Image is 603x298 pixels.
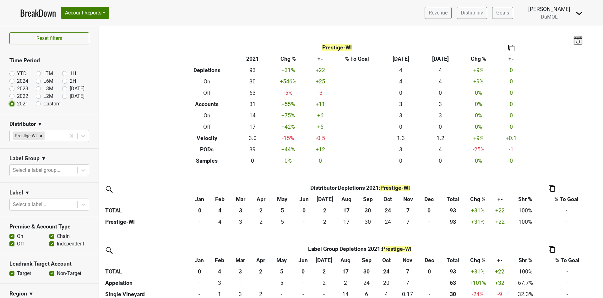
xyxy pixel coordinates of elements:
th: TOTAL [104,205,189,216]
th: [DATE] [421,53,460,65]
th: Mar: activate to sort column ascending [230,194,251,205]
td: 0 [421,121,460,132]
th: 0 [294,205,314,216]
td: 0 % [460,98,497,110]
a: Distrib Inv [457,7,487,19]
label: YTD [17,70,27,77]
th: Apr: activate to sort column ascending [251,194,271,205]
div: - [231,279,249,287]
td: - [540,205,593,216]
div: Prestige-WI [13,132,38,140]
td: +11 [308,98,333,110]
td: 3 [209,277,230,289]
td: 0 [308,155,333,166]
td: 0 [294,216,314,228]
th: 24 [378,205,398,216]
td: 100% [510,205,540,216]
td: -5 % [268,87,308,98]
th: Shr %: activate to sort column ascending [510,194,540,205]
label: L2M [43,93,53,100]
td: +42 % [268,121,308,132]
th: Jul: activate to sort column ascending [314,194,335,205]
th: Samples [177,155,237,166]
div: Remove Prestige-WI [38,132,45,140]
th: &nbsp;: activate to sort column ascending [104,194,189,205]
td: 0 [497,65,525,76]
th: Total: activate to sort column ascending [439,194,466,205]
td: 1.5 [313,277,335,289]
td: -25 % [460,144,497,155]
label: LTM [43,70,53,77]
th: Aug: activate to sort column ascending [335,255,356,266]
th: 0 [419,205,439,216]
div: 93 [441,218,464,226]
td: 3 [381,110,421,121]
td: 0 [419,277,440,289]
th: Oct: activate to sort column ascending [378,194,398,205]
th: 2 [251,266,270,277]
th: May: activate to sort column ascending [271,194,294,205]
th: Shr %: activate to sort column ascending [510,255,541,266]
img: last_updated_date [573,36,583,44]
td: +5 [308,121,333,132]
img: Dropdown Menu [575,9,583,17]
td: 0 % [460,155,497,166]
th: 4 [209,266,230,277]
span: ▼ [25,189,30,197]
td: +0.1 [497,132,525,144]
a: BreakDown [20,6,56,20]
div: +22 [491,218,509,226]
td: +6 [308,110,333,121]
td: +9 % [460,132,497,144]
td: 67.7% [510,277,541,289]
label: 2H [70,77,76,85]
a: Revenue [425,7,452,19]
td: 0 [421,155,460,166]
label: [DATE] [70,85,84,93]
td: 1.2 [421,132,460,144]
label: 2021 [17,100,28,108]
td: +75 % [268,110,308,121]
th: 7 [396,266,419,277]
td: +546 % [268,76,308,87]
td: +22 [308,65,333,76]
th: Off [177,87,237,98]
th: 2021 [237,53,269,65]
th: 17 [335,266,356,277]
td: 2.666 [230,216,251,228]
th: +-: activate to sort column ascending [490,194,510,205]
th: 2 [314,205,335,216]
div: 7 [398,279,418,287]
td: 4 [421,144,460,155]
th: Total: activate to sort column ascending [440,255,466,266]
label: Non-Target [57,270,81,277]
td: 2.332 [335,277,356,289]
th: Chg %: activate to sort column ascending [466,255,490,266]
td: 1.3 [381,132,421,144]
span: +31% [471,268,485,275]
td: 3 [421,110,460,121]
td: -3 [308,87,333,98]
th: 3 [230,205,251,216]
td: 30.334 [357,216,378,228]
div: 2 [336,279,355,287]
th: +-: activate to sort column ascending [490,255,510,266]
th: 30 [356,266,377,277]
label: 2023 [17,85,28,93]
th: On [177,76,237,87]
th: 17 [335,205,357,216]
td: - [540,216,593,228]
th: 2 [251,205,271,216]
div: - [295,279,312,287]
div: - [191,279,208,287]
td: 1.5 [314,216,335,228]
th: % To Goal [333,53,381,65]
td: 0 % [460,121,497,132]
td: +31 % [268,65,308,76]
th: &nbsp;: activate to sort column ascending [104,255,189,266]
td: 0 [230,277,251,289]
th: Chg % [268,53,308,65]
div: 5 [272,218,292,226]
td: 0 [497,155,525,166]
td: +44 % [268,144,308,155]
